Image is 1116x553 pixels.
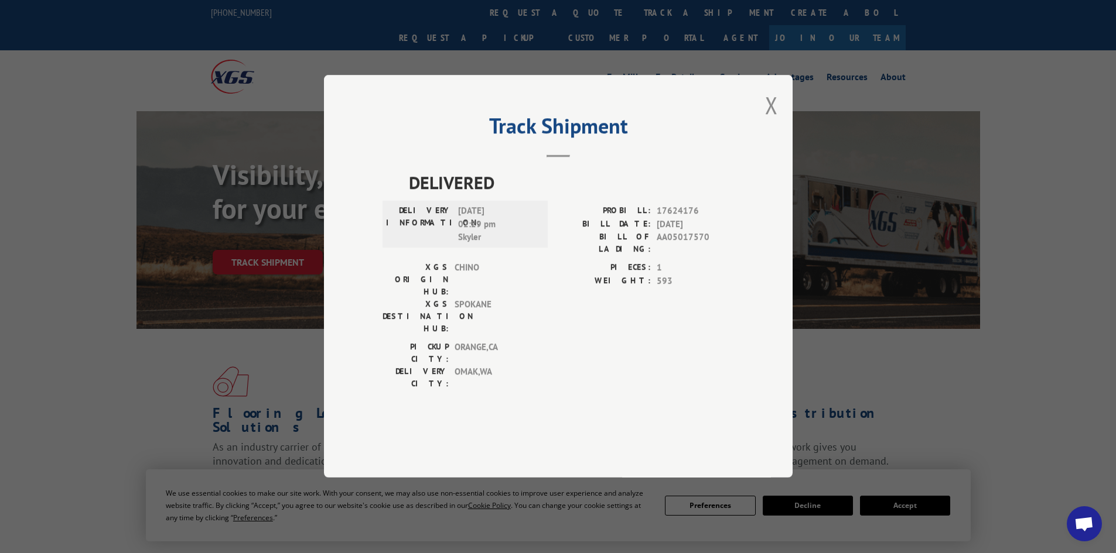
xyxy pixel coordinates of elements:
label: PICKUP CITY: [383,341,449,366]
label: XGS DESTINATION HUB: [383,298,449,335]
span: 593 [657,274,734,288]
span: [DATE] 02:29 pm Skyler [458,205,537,245]
label: PIECES: [558,262,651,275]
span: SPOKANE [455,298,534,335]
label: DELIVERY INFORMATION: [386,205,452,245]
span: 1 [657,262,734,275]
button: Close modal [765,90,778,121]
label: WEIGHT: [558,274,651,288]
span: OMAK , WA [455,366,534,390]
span: ORANGE , CA [455,341,534,366]
div: Open chat [1067,506,1102,541]
label: DELIVERY CITY: [383,366,449,390]
h2: Track Shipment [383,118,734,140]
label: BILL DATE: [558,218,651,231]
label: PROBILL: [558,205,651,218]
span: [DATE] [657,218,734,231]
span: AA05017570 [657,231,734,256]
span: DELIVERED [409,170,734,196]
span: 17624176 [657,205,734,218]
label: XGS ORIGIN HUB: [383,262,449,298]
label: BILL OF LADING: [558,231,651,256]
span: CHINO [455,262,534,298]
